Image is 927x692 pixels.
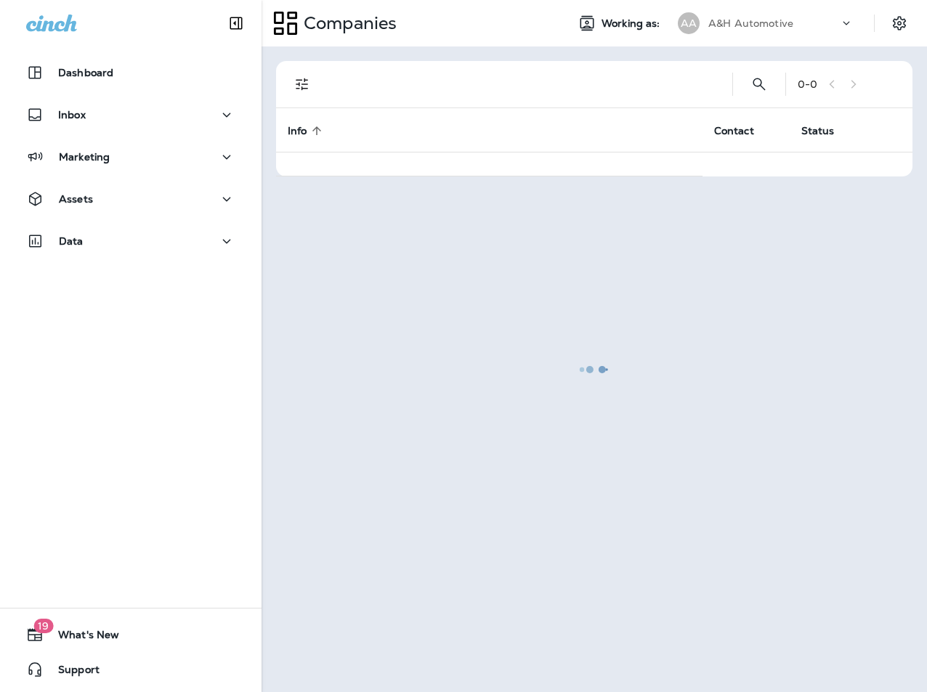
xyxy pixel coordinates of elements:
p: Data [59,235,84,247]
p: A&H Automotive [708,17,793,29]
button: Assets [15,184,247,213]
button: Data [15,227,247,256]
button: Collapse Sidebar [216,9,256,38]
p: Inbox [58,109,86,121]
p: Assets [59,193,93,205]
span: Working as: [602,17,663,30]
p: Dashboard [58,67,113,78]
button: Dashboard [15,58,247,87]
span: 19 [33,619,53,633]
button: 19What's New [15,620,247,649]
button: Support [15,655,247,684]
button: Marketing [15,142,247,171]
span: What's New [44,629,119,646]
button: Settings [886,10,912,36]
div: AA [678,12,700,34]
span: Support [44,664,100,681]
p: Marketing [59,151,110,163]
button: Inbox [15,100,247,129]
p: Companies [298,12,397,34]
